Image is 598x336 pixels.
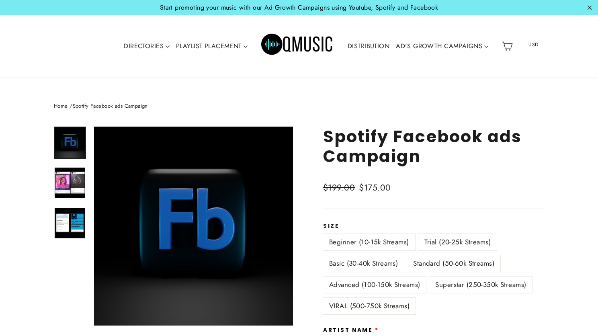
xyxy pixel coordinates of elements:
[323,277,426,293] label: Advanced (100-150k Streams)
[323,182,355,194] span: $199.00
[407,255,500,272] label: Standard (50-60k Streams)
[54,102,544,111] nav: breadcrumbs
[54,102,68,110] a: Home
[323,298,416,314] label: VIRAL (500-750k Streams)
[323,327,379,334] label: Artist Name
[393,37,492,55] a: AD'S GROWTH CAMPAIGNS
[261,28,334,64] img: Q Music Promotions
[359,182,391,194] span: $175.00
[70,102,72,110] span: /
[55,168,85,198] img: Spotify Facebook ads Campaign
[418,234,497,250] label: Trial (20-25k Streams)
[55,127,85,158] img: Spotify Facebook ads Campaign
[323,234,415,250] label: Beginner (10-15k Streams)
[121,37,173,55] a: DIRECTORIES
[97,23,499,70] div: Primary
[323,223,544,229] label: Size
[429,277,532,293] label: Superstar (250-350k Streams)
[55,208,85,238] img: Spotify Facebook ads Campaign
[323,255,404,272] label: Basic (30-40k Streams)
[518,39,549,51] span: USD
[173,37,251,55] a: PLAYLIST PLACEMENT
[323,127,544,166] h1: Spotify Facebook ads Campaign
[344,37,393,55] a: DISTRIBUTION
